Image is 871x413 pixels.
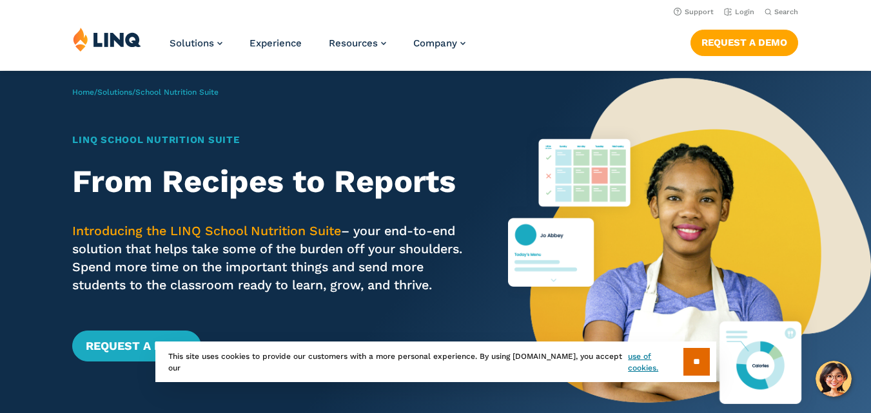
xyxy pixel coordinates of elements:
[724,8,754,16] a: Login
[674,8,714,16] a: Support
[72,224,341,238] span: Introducing the LINQ School Nutrition Suite
[765,7,798,17] button: Open Search Bar
[97,88,132,97] a: Solutions
[170,27,465,70] nav: Primary Navigation
[250,37,302,49] a: Experience
[816,361,852,397] button: Hello, have a question? Let’s chat.
[690,27,798,55] nav: Button Navigation
[329,37,386,49] a: Resources
[413,37,457,49] span: Company
[170,37,222,49] a: Solutions
[73,27,141,52] img: LINQ | K‑12 Software
[72,88,94,97] a: Home
[72,133,472,148] h1: LINQ School Nutrition Suite
[135,88,219,97] span: School Nutrition Suite
[72,164,472,200] h2: From Recipes to Reports
[690,30,798,55] a: Request a Demo
[413,37,465,49] a: Company
[72,222,472,295] p: – your end-to-end solution that helps take some of the burden off your shoulders. Spend more time...
[170,37,214,49] span: Solutions
[72,88,219,97] span: / /
[329,37,378,49] span: Resources
[72,331,201,361] a: Request a Demo
[628,351,683,374] a: use of cookies.
[774,8,798,16] span: Search
[155,341,716,382] div: This site uses cookies to provide our customers with a more personal experience. By using [DOMAIN...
